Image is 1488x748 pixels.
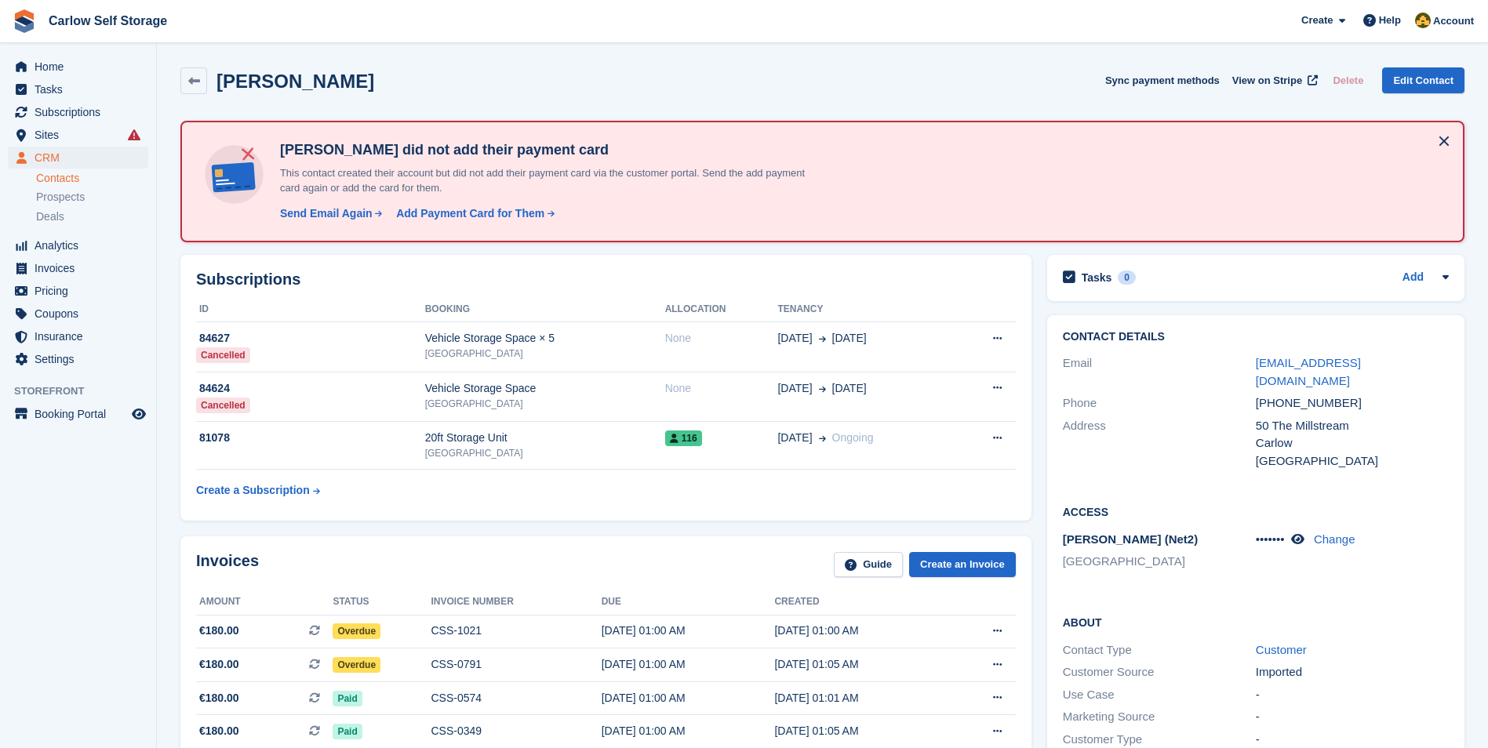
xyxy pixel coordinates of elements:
a: Deals [36,209,148,225]
span: Ongoing [832,431,874,444]
div: [DATE] 01:00 AM [602,656,775,673]
span: Paid [333,691,362,706]
div: [GEOGRAPHIC_DATA] [425,347,665,361]
th: Tenancy [777,297,955,322]
a: menu [8,325,148,347]
h2: Tasks [1082,271,1112,285]
span: Analytics [35,234,129,256]
th: Amount [196,590,333,615]
div: Carlow [1256,434,1449,452]
div: - [1256,708,1449,726]
h2: About [1063,614,1449,630]
a: menu [8,280,148,302]
h2: Contact Details [1063,331,1449,343]
span: [DATE] [777,330,812,347]
a: menu [8,147,148,169]
div: None [665,380,778,397]
div: 50 The Millstream [1256,417,1449,435]
div: Vehicle Storage Space × 5 [425,330,665,347]
div: - [1256,686,1449,704]
p: This contact created their account but did not add their payment card via the customer portal. Se... [274,165,823,196]
h2: Subscriptions [196,271,1016,289]
div: Marketing Source [1063,708,1256,726]
div: CSS-0574 [431,690,602,706]
span: 116 [665,430,702,446]
a: menu [8,303,148,325]
span: €180.00 [199,690,239,706]
span: [PERSON_NAME] (Net2) [1063,532,1199,546]
th: Invoice number [431,590,602,615]
div: [DATE] 01:00 AM [774,623,948,639]
a: Edit Contact [1382,67,1464,93]
a: Create an Invoice [909,552,1016,578]
button: Sync payment methods [1105,67,1220,93]
span: Tasks [35,78,129,100]
a: menu [8,403,148,425]
a: menu [8,78,148,100]
span: Home [35,56,129,78]
div: CSS-0791 [431,656,602,673]
a: menu [8,124,148,146]
span: Pricing [35,280,129,302]
span: Deals [36,209,64,224]
div: [DATE] 01:01 AM [774,690,948,706]
span: Insurance [35,325,129,347]
th: Booking [425,297,665,322]
span: Settings [35,348,129,370]
span: €180.00 [199,623,239,639]
span: [DATE] [832,380,867,397]
div: Cancelled [196,347,250,363]
span: Help [1379,13,1401,28]
span: €180.00 [199,656,239,673]
span: €180.00 [199,723,239,739]
div: [GEOGRAPHIC_DATA] [425,446,665,460]
div: Imported [1256,663,1449,681]
i: Smart entry sync failures have occurred [128,129,140,141]
span: Overdue [333,657,380,673]
th: Status [333,590,431,615]
h4: [PERSON_NAME] did not add their payment card [274,141,823,159]
div: Add Payment Card for Them [396,205,544,222]
a: menu [8,101,148,123]
span: Subscriptions [35,101,129,123]
div: Customer Source [1063,663,1256,681]
span: Invoices [35,257,129,279]
div: 84624 [196,380,425,397]
div: CSS-1021 [431,623,602,639]
div: Address [1063,417,1256,470]
a: Create a Subscription [196,476,320,505]
div: CSS-0349 [431,723,602,739]
a: Add [1403,269,1424,287]
div: 0 [1118,271,1136,285]
div: [DATE] 01:05 AM [774,656,948,673]
h2: Access [1063,503,1449,519]
span: Storefront [14,383,156,399]
a: Carlow Self Storage [42,8,173,34]
div: [DATE] 01:00 AM [602,723,775,739]
span: [DATE] [777,380,812,397]
a: View on Stripe [1226,67,1321,93]
div: 84627 [196,330,425,347]
li: [GEOGRAPHIC_DATA] [1063,553,1256,571]
span: Prospects [36,190,85,205]
div: Contact Type [1063,641,1256,659]
span: View on Stripe [1232,73,1302,89]
span: Account [1433,13,1474,29]
span: Create [1301,13,1333,28]
a: menu [8,56,148,78]
th: Due [602,590,775,615]
div: [DATE] 01:05 AM [774,723,948,739]
a: Preview store [129,405,148,423]
span: Overdue [333,623,380,639]
div: Send Email Again [280,205,373,222]
span: ••••••• [1256,532,1285,546]
a: menu [8,234,148,256]
a: Add Payment Card for Them [390,205,556,222]
div: Use Case [1063,686,1256,704]
a: Contacts [36,171,148,186]
div: [GEOGRAPHIC_DATA] [425,397,665,411]
a: Guide [834,552,903,578]
span: Paid [333,724,362,739]
h2: Invoices [196,552,259,578]
div: [GEOGRAPHIC_DATA] [1256,452,1449,470]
